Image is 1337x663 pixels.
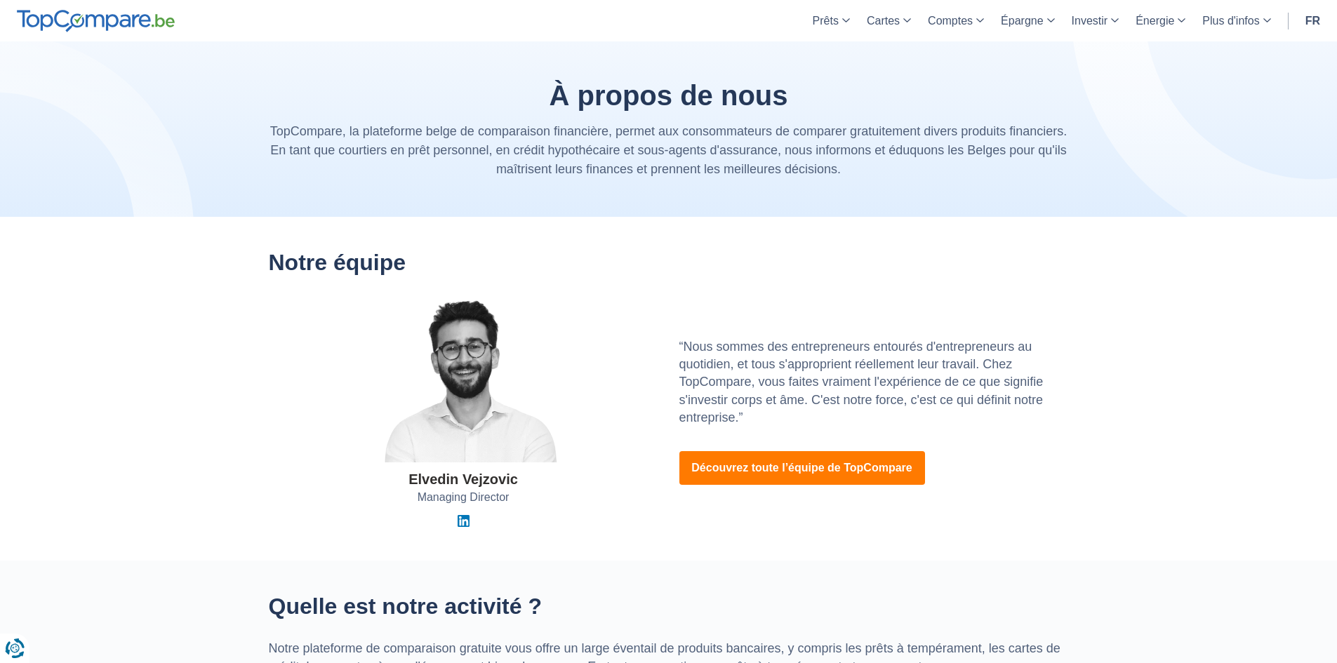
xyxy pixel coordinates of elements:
[679,451,925,485] a: Découvrez toute l’équipe de TopCompare
[269,122,1069,179] p: TopCompare, la plateforme belge de comparaison financière, permet aux consommateurs de comparer g...
[351,296,576,462] img: Elvedin Vejzovic
[458,515,470,527] img: Linkedin Elvedin Vejzovic
[17,10,175,32] img: TopCompare
[269,594,1069,619] h2: Quelle est notre activité ?
[418,490,510,506] span: Managing Director
[679,338,1069,427] p: “Nous sommes des entrepreneurs entourés d'entrepreneurs au quotidien, et tous s'approprient réell...
[408,469,518,490] div: Elvedin Vejzovic
[269,80,1069,111] h1: À propos de nous
[269,250,1069,275] h2: Notre équipe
